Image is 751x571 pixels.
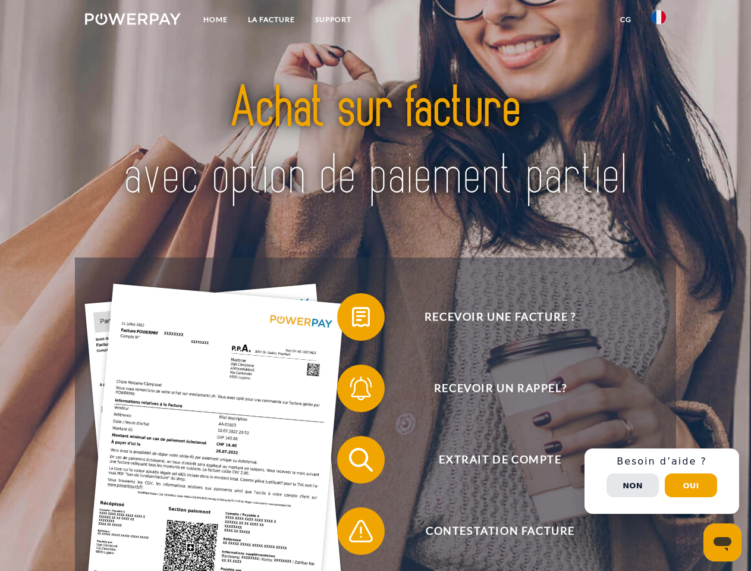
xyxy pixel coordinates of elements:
a: LA FACTURE [238,9,305,30]
button: Contestation Facture [337,507,646,555]
h3: Besoin d’aide ? [592,456,732,468]
img: title-powerpay_fr.svg [114,57,637,228]
button: Extrait de compte [337,436,646,484]
span: Recevoir une facture ? [354,293,646,341]
img: logo-powerpay-white.svg [85,13,181,25]
button: Recevoir un rappel? [337,365,646,412]
button: Recevoir une facture ? [337,293,646,341]
span: Extrait de compte [354,436,646,484]
span: Contestation Facture [354,507,646,555]
iframe: Bouton de lancement de la fenêtre de messagerie [703,523,741,561]
a: Home [193,9,238,30]
img: qb_bell.svg [346,374,376,403]
img: fr [652,10,666,24]
button: Oui [665,473,717,497]
img: qb_warning.svg [346,516,376,546]
span: Recevoir un rappel? [354,365,646,412]
div: Schnellhilfe [585,448,739,514]
button: Non [607,473,659,497]
img: qb_bill.svg [346,302,376,332]
a: Support [305,9,362,30]
img: qb_search.svg [346,445,376,475]
a: CG [610,9,642,30]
